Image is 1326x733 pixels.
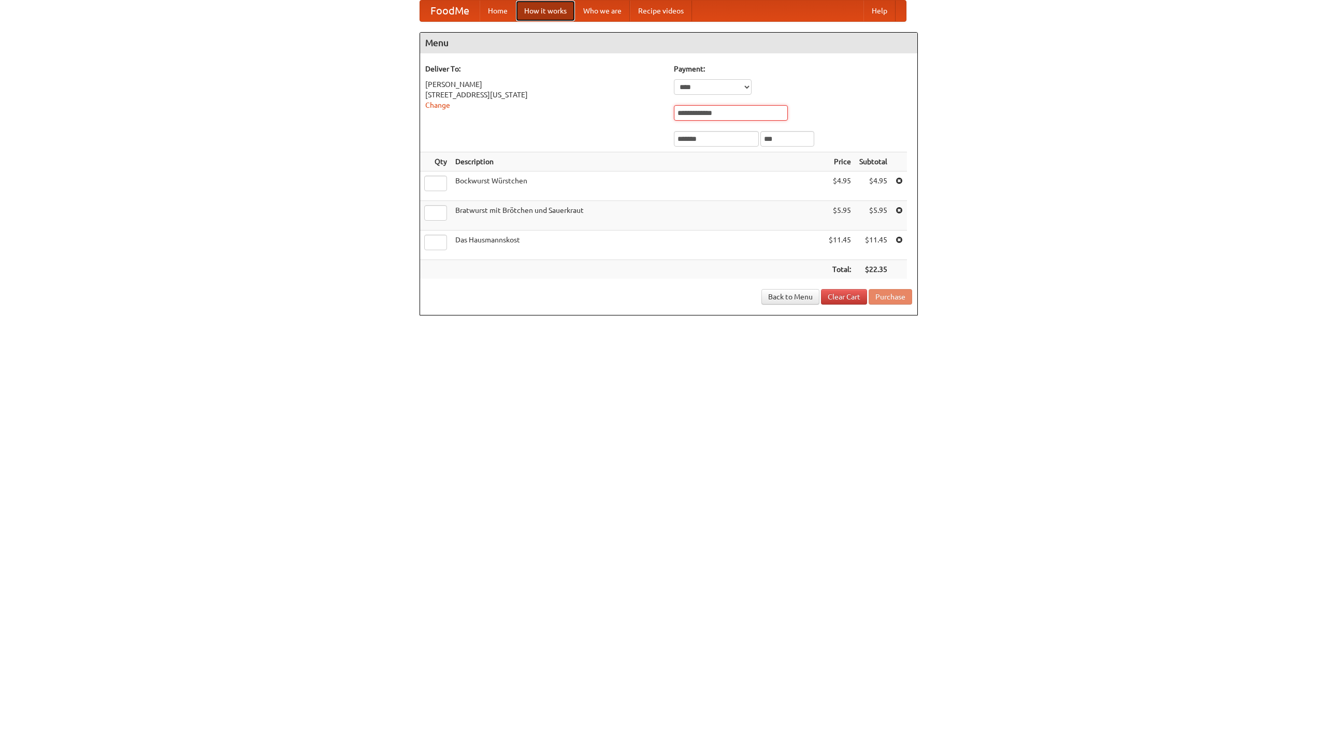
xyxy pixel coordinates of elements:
[451,171,825,201] td: Bockwurst Würstchen
[630,1,692,21] a: Recipe videos
[420,33,917,53] h4: Menu
[420,1,480,21] a: FoodMe
[855,171,891,201] td: $4.95
[825,171,855,201] td: $4.95
[425,90,664,100] div: [STREET_ADDRESS][US_STATE]
[425,64,664,74] h5: Deliver To:
[420,152,451,171] th: Qty
[480,1,516,21] a: Home
[825,152,855,171] th: Price
[674,64,912,74] h5: Payment:
[451,231,825,260] td: Das Hausmannskost
[451,201,825,231] td: Bratwurst mit Brötchen und Sauerkraut
[425,101,450,109] a: Change
[869,289,912,305] button: Purchase
[863,1,896,21] a: Help
[451,152,825,171] th: Description
[761,289,819,305] a: Back to Menu
[825,260,855,279] th: Total:
[425,79,664,90] div: [PERSON_NAME]
[855,201,891,231] td: $5.95
[855,260,891,279] th: $22.35
[855,152,891,171] th: Subtotal
[575,1,630,21] a: Who we are
[516,1,575,21] a: How it works
[821,289,867,305] a: Clear Cart
[825,201,855,231] td: $5.95
[855,231,891,260] td: $11.45
[825,231,855,260] td: $11.45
